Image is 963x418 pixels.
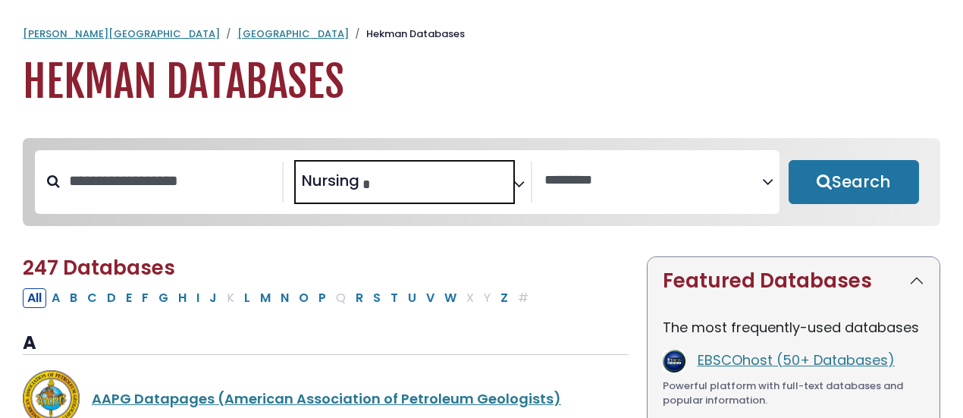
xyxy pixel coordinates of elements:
[440,288,461,308] button: Filter Results W
[174,288,191,308] button: Filter Results H
[422,288,439,308] button: Filter Results V
[240,288,255,308] button: Filter Results L
[302,169,359,192] span: Nursing
[23,57,940,108] h1: Hekman Databases
[698,350,895,369] a: EBSCOhost (50+ Databases)
[663,317,924,338] p: The most frequently-used databases
[276,288,293,308] button: Filter Results N
[351,288,368,308] button: Filter Results R
[362,178,373,193] textarea: Search
[23,332,629,355] h3: A
[256,288,275,308] button: Filter Results M
[544,173,762,189] textarea: Search
[663,379,924,408] div: Powerful platform with full-text databases and popular information.
[192,288,204,308] button: Filter Results I
[314,288,331,308] button: Filter Results P
[648,257,939,305] button: Featured Databases
[121,288,136,308] button: Filter Results E
[65,288,82,308] button: Filter Results B
[296,169,359,192] li: Nursing
[789,160,919,204] button: Submit for Search Results
[23,27,940,42] nav: breadcrumb
[403,288,421,308] button: Filter Results U
[83,288,102,308] button: Filter Results C
[496,288,513,308] button: Filter Results Z
[23,254,175,281] span: 247 Databases
[23,288,46,308] button: All
[102,288,121,308] button: Filter Results D
[47,288,64,308] button: Filter Results A
[349,27,465,42] li: Hekman Databases
[294,288,313,308] button: Filter Results O
[23,27,220,41] a: [PERSON_NAME][GEOGRAPHIC_DATA]
[237,27,349,41] a: [GEOGRAPHIC_DATA]
[60,168,282,193] input: Search database by title or keyword
[23,138,940,226] nav: Search filters
[369,288,385,308] button: Filter Results S
[154,288,173,308] button: Filter Results G
[23,288,535,306] div: Alpha-list to filter by first letter of database name
[386,288,403,308] button: Filter Results T
[205,288,221,308] button: Filter Results J
[137,288,153,308] button: Filter Results F
[92,389,561,408] a: AAPG Datapages (American Association of Petroleum Geologists)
